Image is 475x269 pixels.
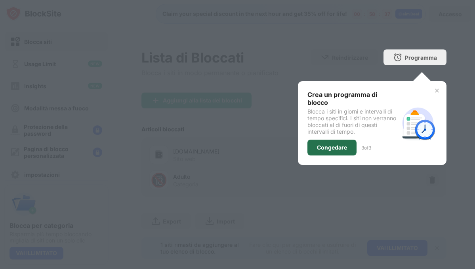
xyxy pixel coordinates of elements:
[434,87,440,94] img: x-button.svg
[361,145,371,151] div: 3 of 3
[317,144,347,151] div: Congedare
[307,108,399,135] div: Blocca i siti in giorni e intervalli di tempo specifici. I siti non verranno bloccati al di fuori...
[307,91,399,106] div: Crea un programma di blocco
[399,104,437,142] img: schedule.svg
[405,54,437,61] div: Programma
